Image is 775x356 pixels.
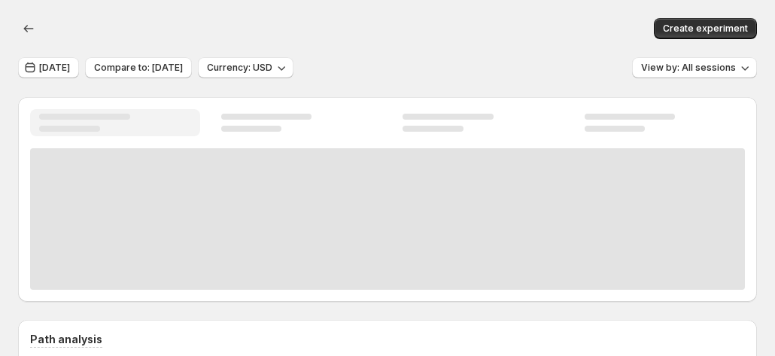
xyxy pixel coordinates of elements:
[654,18,757,39] button: Create experiment
[30,332,102,347] h3: Path analysis
[632,57,757,78] button: View by: All sessions
[39,62,70,74] span: [DATE]
[198,57,293,78] button: Currency: USD
[18,57,79,78] button: [DATE]
[85,57,192,78] button: Compare to: [DATE]
[94,62,183,74] span: Compare to: [DATE]
[641,62,736,74] span: View by: All sessions
[663,23,748,35] span: Create experiment
[207,62,272,74] span: Currency: USD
